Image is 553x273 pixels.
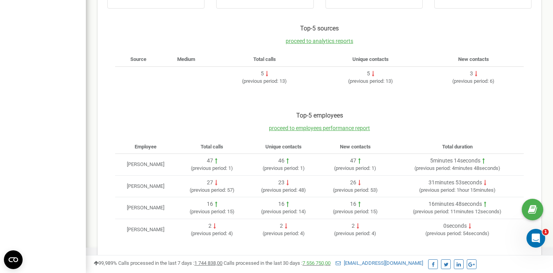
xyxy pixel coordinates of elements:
[430,157,480,165] div: 5minutes 14seconds
[207,157,213,165] div: 47
[190,209,235,214] span: ( 15 )
[302,260,331,266] a: 7 556 750,00
[261,70,264,78] div: 5
[115,219,176,240] td: [PERSON_NAME]
[135,144,156,150] span: Employee
[192,230,227,236] span: previous period:
[115,175,176,197] td: [PERSON_NAME]
[201,144,223,150] span: Total calls
[348,78,393,84] span: ( 13 )
[177,56,195,62] span: Medium
[191,165,233,171] span: ( 1 )
[470,70,473,78] div: 3
[336,230,370,236] span: previous period:
[224,260,331,266] span: Calls processed in the last 30 days :
[429,200,482,208] div: 16minutes 48seconds
[207,179,213,187] div: 27
[458,56,489,62] span: New contacts
[526,229,545,248] iframe: Intercom live chat
[265,144,302,150] span: Unique contacts
[427,230,462,236] span: previous period:
[194,260,222,266] u: 1 744 838,00
[263,165,305,171] span: ( 1 )
[253,56,276,62] span: Total calls
[263,187,297,193] span: previous period:
[278,200,285,208] div: 16
[244,78,278,84] span: previous period:
[264,230,299,236] span: previous period:
[452,78,494,84] span: ( 6 )
[192,165,227,171] span: previous period:
[334,187,369,193] span: previous period:
[118,260,222,266] span: Calls processed in the last 7 days :
[367,70,370,78] div: 5
[242,78,287,84] span: ( 13 )
[352,56,389,62] span: Unique contacts
[115,197,176,219] td: [PERSON_NAME]
[414,209,449,214] span: previous period:
[350,200,356,208] div: 16
[190,187,235,193] span: ( 57 )
[350,157,356,165] div: 47
[352,222,355,230] div: 2
[416,165,451,171] span: previous period:
[269,125,370,131] a: proceed to employees performance report
[264,165,299,171] span: previous period:
[429,179,482,187] div: 31minutes 53seconds
[350,78,384,84] span: previous period:
[442,144,473,150] span: Total duration
[336,165,370,171] span: previous period:
[413,209,501,214] span: ( 11minutes 12seconds )
[350,179,356,187] div: 26
[94,260,117,266] span: 99,989%
[425,230,489,236] span: ( 54seconds )
[191,209,226,214] span: previous period:
[333,209,378,214] span: ( 15 )
[333,187,378,193] span: ( 53 )
[115,154,176,176] td: [PERSON_NAME]
[280,222,283,230] div: 2
[207,200,213,208] div: 16
[130,56,146,62] span: Source
[419,187,496,193] span: ( 1hour 15minutes )
[261,187,306,193] span: ( 48 )
[454,78,489,84] span: previous period:
[334,209,369,214] span: previous period:
[334,230,376,236] span: ( 4 )
[263,230,305,236] span: ( 4 )
[191,187,226,193] span: previous period:
[278,157,285,165] div: 46
[263,209,297,214] span: previous period:
[261,209,306,214] span: ( 14 )
[191,230,233,236] span: ( 4 )
[443,222,467,230] div: 0seconds
[4,250,23,269] button: Open CMP widget
[300,25,339,32] span: Top-5 sources
[286,38,353,44] a: proceed to analytics reports
[336,260,423,266] a: [EMAIL_ADDRESS][DOMAIN_NAME]
[421,187,455,193] span: previous period:
[208,222,212,230] div: 2
[542,229,549,235] span: 1
[296,112,343,119] span: Top-5 employees
[278,179,285,187] div: 23
[340,144,371,150] span: New contacts
[414,165,500,171] span: ( 4minutes 48seconds )
[334,165,376,171] span: ( 1 )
